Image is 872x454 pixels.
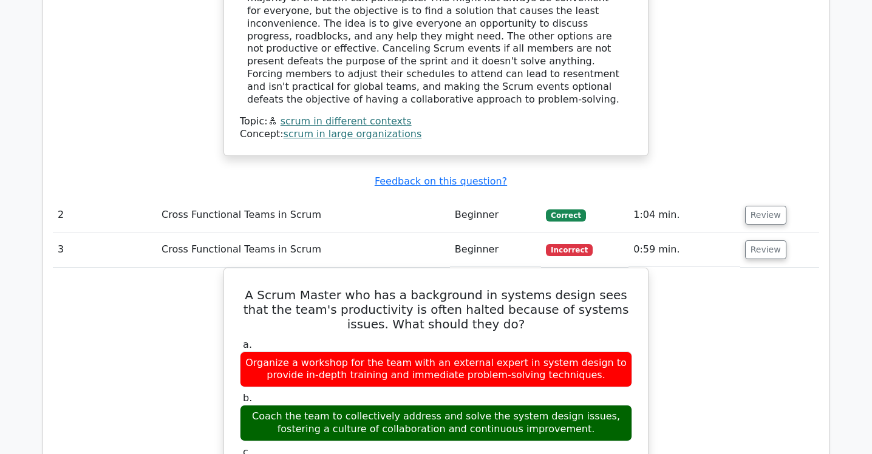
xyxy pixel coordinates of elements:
span: a. [243,339,252,350]
a: scrum in large organizations [284,128,422,140]
td: Beginner [450,232,541,267]
span: b. [243,392,252,404]
a: Feedback on this question? [375,175,507,187]
td: Beginner [450,198,541,232]
div: Organize a workshop for the team with an external expert in system design to provide in-depth tra... [240,351,632,388]
button: Review [745,240,786,259]
a: scrum in different contexts [281,115,412,127]
td: 2 [53,198,157,232]
span: Correct [546,209,585,222]
td: 0:59 min. [628,232,740,267]
h5: A Scrum Master who has a background in systems design sees that the team's productivity is often ... [239,288,633,331]
td: 3 [53,232,157,267]
div: Concept: [240,128,632,141]
div: Topic: [240,115,632,128]
td: Cross Functional Teams in Scrum [157,198,450,232]
div: Coach the team to collectively address and solve the system design issues, fostering a culture of... [240,405,632,441]
button: Review [745,206,786,225]
td: 1:04 min. [628,198,740,232]
span: Incorrect [546,244,593,256]
td: Cross Functional Teams in Scrum [157,232,450,267]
